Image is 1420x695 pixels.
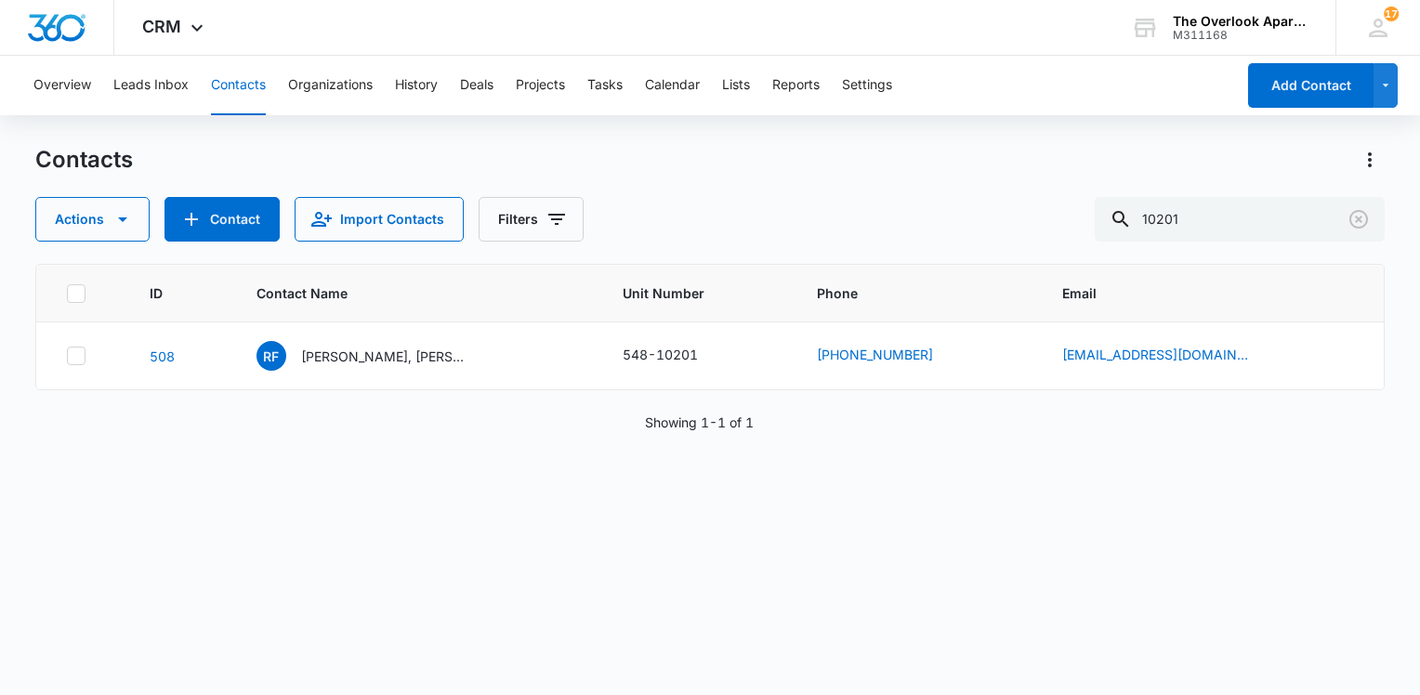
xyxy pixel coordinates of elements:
button: Lists [722,56,750,115]
span: Phone [817,283,991,303]
div: account id [1173,29,1308,42]
a: Navigate to contact details page for Rogelio Flores Soto, David Dehuma Ramirez, Pablo Botello Sua... [150,348,175,364]
button: Add Contact [1248,63,1374,108]
span: ID [150,283,185,303]
p: Showing 1-1 of 1 [645,413,754,432]
div: Email - roge011490@gmail.com - Select to Edit Field [1062,345,1282,367]
h1: Contacts [35,146,133,174]
button: Settings [842,56,892,115]
a: [EMAIL_ADDRESS][DOMAIN_NAME] [1062,345,1248,364]
button: Clear [1344,204,1374,234]
button: Leads Inbox [113,56,189,115]
button: Import Contacts [295,197,464,242]
span: Contact Name [256,283,552,303]
div: Unit Number - 548-10201 - Select to Edit Field [623,345,731,367]
p: [PERSON_NAME], [PERSON_NAME], [PERSON_NAME] & [PERSON_NAME] [301,347,468,366]
span: CRM [142,17,181,36]
button: Organizations [288,56,373,115]
div: notifications count [1384,7,1399,21]
button: History [395,56,438,115]
span: 17 [1384,7,1399,21]
div: 548-10201 [623,345,698,364]
div: Contact Name - Rogelio Flores Soto, David Dehuma Ramirez, Pablo Botello Suarez & Antonio Rojas Co... [256,341,502,371]
button: Overview [33,56,91,115]
button: Tasks [587,56,623,115]
span: Email [1062,283,1326,303]
button: Deals [460,56,493,115]
button: Reports [772,56,820,115]
span: RF [256,341,286,371]
span: Unit Number [623,283,772,303]
button: Add Contact [164,197,280,242]
button: Filters [479,197,584,242]
div: account name [1173,14,1308,29]
a: [PHONE_NUMBER] [817,345,933,364]
input: Search Contacts [1095,197,1385,242]
button: Calendar [645,56,700,115]
button: Actions [35,197,150,242]
div: Phone - (720) 692-9848 - Select to Edit Field [817,345,966,367]
button: Projects [516,56,565,115]
button: Actions [1355,145,1385,175]
button: Contacts [211,56,266,115]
